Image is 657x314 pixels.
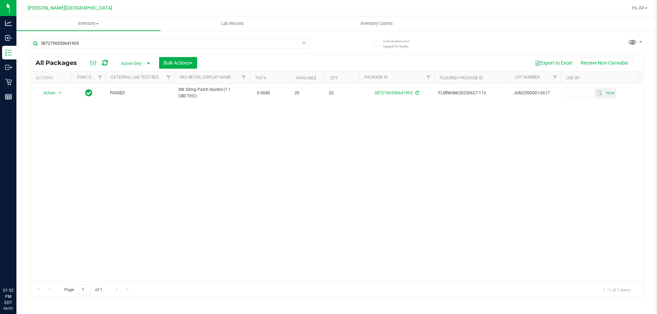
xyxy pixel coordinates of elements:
[212,21,253,27] span: Lab Results
[28,5,112,11] span: [PERSON_NAME][GEOGRAPHIC_DATA]
[515,75,540,80] a: Lot Number
[598,285,636,295] span: 1 - 1 of 1 items
[37,88,56,98] span: Action
[550,72,561,83] a: Filter
[383,39,417,49] span: Include items not tagged for facility
[414,91,419,95] span: Sync from Compliance System
[374,91,413,95] a: 3872796550641905
[85,88,92,98] span: In Sync
[36,76,69,80] div: Actions
[163,72,174,83] a: Filter
[180,75,231,80] a: Sku Retail Display Name
[178,86,245,99] span: SW 20mg Patch Soothe (1:1 CBD:THC)
[36,59,84,67] span: All Packages
[5,64,12,71] inline-svg: Outbound
[632,5,644,11] span: Hi, Al!
[3,287,13,306] p: 01:52 PM EDT
[301,38,306,47] span: Clear
[16,21,160,27] span: Inventory
[77,75,103,80] a: Sync Status
[330,76,338,80] a: Qty
[604,88,616,98] span: select
[160,16,305,31] a: Lab Results
[5,79,12,85] inline-svg: Retail
[423,72,434,83] a: Filter
[254,88,273,98] span: 0.9680
[7,259,27,280] iframe: Resource center
[566,76,580,80] a: Use By
[296,76,317,80] a: Available
[305,16,449,31] a: Inventory Counts
[16,16,160,31] a: Inventory
[5,20,12,27] inline-svg: Analytics
[30,38,310,49] input: Search Package ID, Item Name, SKU, Lot or Part Number...
[329,90,355,96] span: 20
[514,90,557,96] span: JUN25SOO01-0617
[530,57,576,69] button: Export to Excel
[5,93,12,100] inline-svg: Reports
[59,285,108,295] span: Page of 1
[5,35,12,41] inline-svg: Inbound
[5,49,12,56] inline-svg: Inventory
[255,76,266,80] a: THC%
[604,88,616,98] span: Set Current date
[3,306,13,311] p: 08/25
[295,90,321,96] span: 20
[94,72,106,83] a: Filter
[364,75,388,80] a: Package ID
[351,21,402,27] span: Inventory Counts
[56,88,65,98] span: select
[438,90,505,96] span: FLSRWGM-20250627-113
[78,285,91,295] input: 1
[238,72,249,83] a: Filter
[440,76,483,80] a: Flourish Package ID
[111,75,165,80] a: External Lab Test Result
[159,57,197,69] button: Bulk Actions
[164,60,193,66] span: Bulk Actions
[594,88,604,98] span: select
[576,57,633,69] button: Receive Non-Cannabis
[110,90,170,96] span: PASSED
